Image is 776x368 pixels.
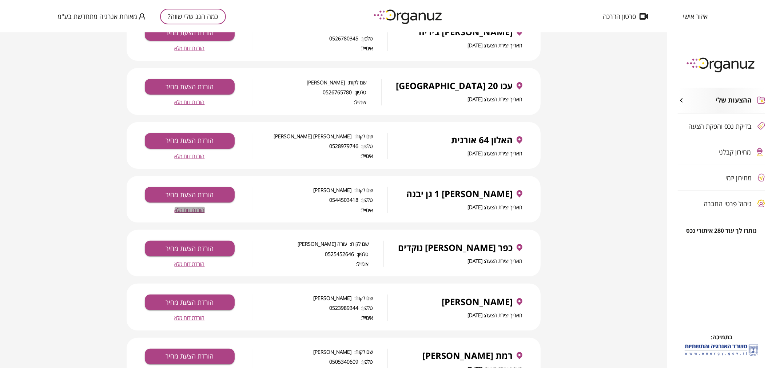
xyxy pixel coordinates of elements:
span: שם לקוח: [PERSON_NAME] [253,187,373,193]
span: טלפון: 0544503418 [253,197,373,203]
button: הורדת דוח מלא [175,315,205,321]
span: אימייל: [253,153,373,159]
span: טלפון: 0523989344 [253,305,373,311]
button: הורדת דוח מלא [175,45,205,51]
span: אימייל: [253,45,373,51]
span: תאריך יצירת הצעה: [DATE] [468,96,522,103]
button: הורדת הצעת מחיר [145,133,235,149]
span: תאריך יצירת הצעה: [DATE] [468,150,522,157]
span: מחירון קבלני [719,148,751,156]
button: הורדת הצעת מחיר [145,187,235,203]
span: כפר [PERSON_NAME] נוקדים [398,243,513,253]
span: ניהול פרטי החברה [704,200,752,207]
span: אימייל: [253,207,373,213]
span: בדיקת נכס והפקת הצעה [689,123,752,130]
button: הורדת הצעת מחיר [145,79,235,95]
img: logo [369,7,449,27]
span: [PERSON_NAME] [442,297,513,307]
button: בדיקת נכס והפקת הצעה [678,113,765,139]
span: תאריך יצירת הצעה: [DATE] [468,312,522,319]
button: הורדת הצעת מחיר [145,25,235,41]
button: הורדת דוח מלא [175,207,205,213]
span: בתמיכה: [711,333,732,341]
span: שם לקוח: עזרה [PERSON_NAME] [253,241,369,247]
span: אימייל: [253,315,373,321]
button: הורדת דוח מלא [175,261,205,267]
span: מחירון יזמי [726,174,752,181]
span: האלון 64 אורנית [451,135,513,145]
button: איזור אישי [672,13,719,20]
span: טלפון: 0526765780 [253,89,367,95]
span: מאורות אנרגיה מתחדשת בע"מ [57,13,137,20]
button: הורדת הצעת מחיר [145,349,235,364]
span: עכו 20 [GEOGRAPHIC_DATA] [396,81,513,91]
button: ההצעות שלי [678,88,765,113]
span: שם לקוח: [PERSON_NAME] [PERSON_NAME] [253,133,373,139]
span: תאריך יצירת הצעה: [DATE] [468,204,522,211]
img: logo [681,55,761,75]
span: אימייל: [253,261,369,267]
span: שם לקוח: [PERSON_NAME] [253,79,367,85]
span: תאריך יצירת הצעה: [DATE] [468,257,522,264]
span: טלפון: 0528979746 [253,143,373,149]
span: תאריך יצירת הצעה: [DATE] [468,42,522,49]
button: הורדת הצעת מחיר [145,241,235,256]
span: איזור אישי [683,13,708,20]
span: ההצעות שלי [716,96,752,104]
span: רמת [PERSON_NAME] [423,351,513,361]
button: מאורות אנרגיה מתחדשת בע"מ [57,12,146,21]
button: ניהול פרטי החברה [678,191,765,216]
span: סרטון הדרכה [603,13,636,20]
span: טלפון: 0525452646 [253,251,369,257]
button: כמה הגג שלי שווה? [160,9,226,24]
button: הורדת דוח מלא [175,153,205,159]
button: סרטון הדרכה [592,13,659,20]
img: לוגו משרד האנרגיה [683,341,760,359]
button: מחירון קבלני [678,139,765,165]
button: מחירון יזמי [678,165,765,191]
span: שם לקוח: [PERSON_NAME] [253,295,373,301]
button: הורדת הצעת מחיר [145,295,235,310]
button: הורדת דוח מלא [175,99,205,105]
span: טלפון: 0505340609 [253,359,373,365]
span: אימייל: [253,99,367,105]
span: [PERSON_NAME] 1 גן יבנה [407,189,513,199]
span: שם לקוח: [PERSON_NAME] [253,349,373,355]
span: נותרו לך עוד 280 איתורי נכס [686,227,757,234]
span: טלפון: 0526780345 [253,35,373,41]
span: [PERSON_NAME] ביריה [419,27,513,37]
